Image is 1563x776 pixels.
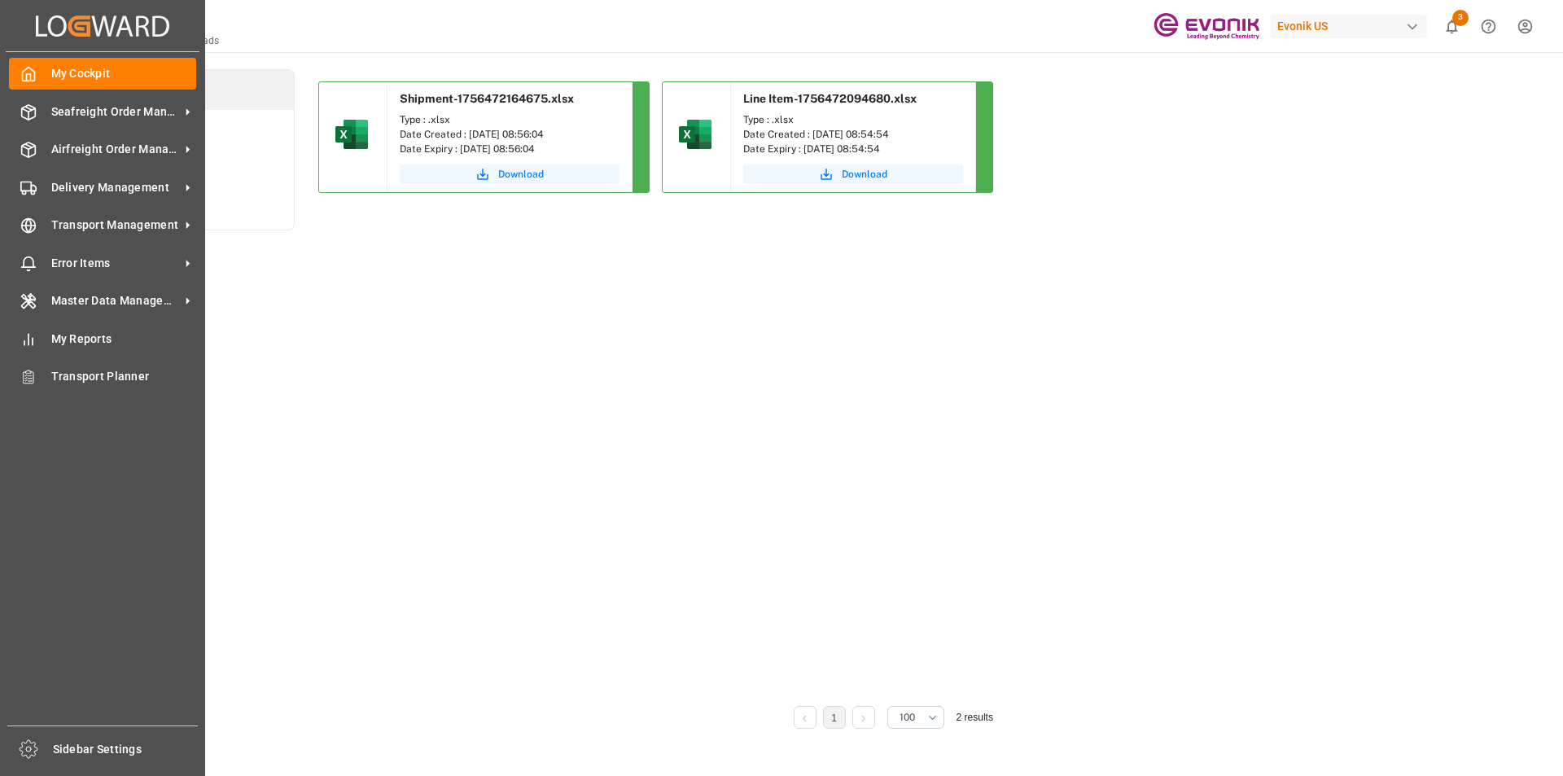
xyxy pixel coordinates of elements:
[332,115,371,154] img: microsoft-excel-2019--v1.png
[51,179,180,196] span: Delivery Management
[400,92,574,105] span: Shipment-1756472164675.xlsx
[743,112,963,127] div: Type : .xlsx
[9,322,196,354] a: My Reports
[51,331,197,348] span: My Reports
[400,164,620,184] button: Download
[743,92,917,105] span: Line Item-1756472094680.xlsx
[53,741,199,758] span: Sidebar Settings
[400,127,620,142] div: Date Created : [DATE] 08:56:04
[743,142,963,156] div: Date Expiry : [DATE] 08:54:54
[51,103,180,121] span: Seafreight Order Management
[823,706,846,729] li: 1
[887,706,944,729] button: open menu
[400,112,620,127] div: Type : .xlsx
[794,706,817,729] li: Previous Page
[1452,10,1469,26] span: 3
[9,361,196,392] a: Transport Planner
[51,65,197,82] span: My Cockpit
[51,217,180,234] span: Transport Management
[1271,15,1427,38] div: Evonik US
[842,167,887,182] span: Download
[900,710,915,725] span: 100
[9,58,196,90] a: My Cockpit
[1271,11,1434,42] button: Evonik US
[51,141,180,158] span: Airfreight Order Management
[852,706,875,729] li: Next Page
[1154,12,1259,41] img: Evonik-brand-mark-Deep-Purple-RGB.jpeg_1700498283.jpeg
[676,115,715,154] img: microsoft-excel-2019--v1.png
[743,127,963,142] div: Date Created : [DATE] 08:54:54
[400,142,620,156] div: Date Expiry : [DATE] 08:56:04
[1434,8,1470,45] button: show 3 new notifications
[498,167,544,182] span: Download
[1470,8,1507,45] button: Help Center
[831,712,837,724] a: 1
[957,712,993,723] span: 2 results
[51,255,180,272] span: Error Items
[743,164,963,184] button: Download
[51,292,180,309] span: Master Data Management
[51,368,197,385] span: Transport Planner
